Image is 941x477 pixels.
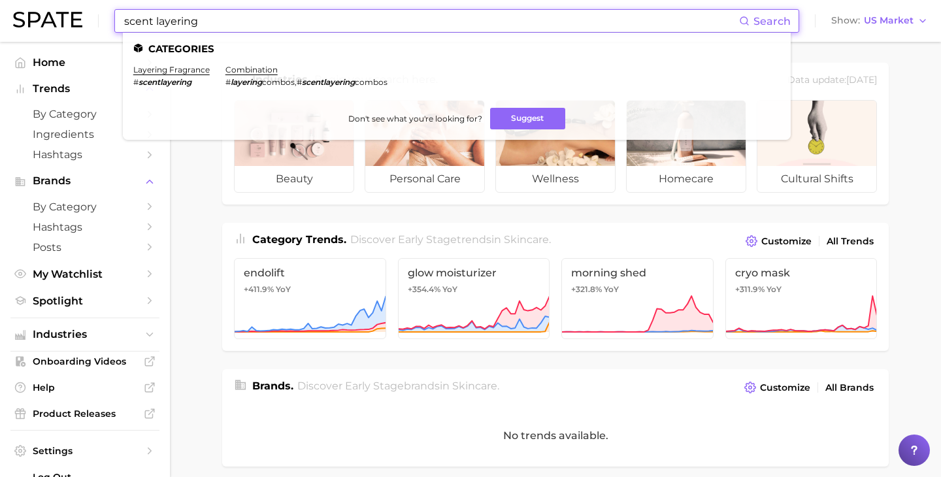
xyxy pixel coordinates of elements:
[302,77,355,87] em: scentlayering
[33,83,137,95] span: Trends
[10,144,159,165] a: Hashtags
[222,404,889,467] div: No trends available.
[10,404,159,423] a: Product Releases
[33,128,137,140] span: Ingredients
[234,258,386,339] a: endolift+411.9% YoY
[735,284,765,294] span: +311.9%
[139,77,191,87] em: scentlayering
[33,408,137,419] span: Product Releases
[725,258,878,339] a: cryo mask+311.9% YoY
[225,77,231,87] span: #
[297,77,302,87] span: #
[10,291,159,311] a: Spotlight
[225,77,388,87] div: ,
[767,284,782,295] span: YoY
[504,233,549,246] span: skincare
[133,43,780,54] li: Categories
[234,100,354,193] a: beauty
[760,382,810,393] span: Customize
[864,17,914,24] span: US Market
[10,217,159,237] a: Hashtags
[244,284,274,294] span: +411.9%
[10,237,159,257] a: Posts
[10,378,159,397] a: Help
[398,258,550,339] a: glow moisturizer+354.4% YoY
[348,114,482,123] span: Don't see what you're looking for?
[823,233,877,250] a: All Trends
[757,166,876,192] span: cultural shifts
[33,355,137,367] span: Onboarding Videos
[33,148,137,161] span: Hashtags
[753,15,791,27] span: Search
[33,329,137,340] span: Industries
[822,379,877,397] a: All Brands
[761,236,812,247] span: Customize
[626,100,746,193] a: homecare
[355,77,388,87] span: combos
[350,233,551,246] span: Discover Early Stage trends in .
[252,233,346,246] span: Category Trends .
[742,232,815,250] button: Customize
[10,124,159,144] a: Ingredients
[442,284,457,295] span: YoY
[496,166,615,192] span: wellness
[33,241,137,254] span: Posts
[365,100,485,193] a: personal care
[365,166,484,192] span: personal care
[561,258,714,339] a: morning shed+321.8% YoY
[10,325,159,344] button: Industries
[235,166,354,192] span: beauty
[276,284,291,295] span: YoY
[13,12,82,27] img: SPATE
[33,201,137,213] span: by Category
[408,267,540,279] span: glow moisturizer
[10,79,159,99] button: Trends
[495,100,616,193] a: wellness
[452,380,497,392] span: skincare
[831,17,860,24] span: Show
[297,380,499,392] span: Discover Early Stage brands in .
[828,12,931,29] button: ShowUS Market
[225,65,278,74] a: combination
[571,284,602,294] span: +321.8%
[33,108,137,120] span: by Category
[10,52,159,73] a: Home
[33,221,137,233] span: Hashtags
[10,197,159,217] a: by Category
[10,441,159,461] a: Settings
[33,382,137,393] span: Help
[741,378,814,397] button: Customize
[262,77,295,87] span: combos
[33,268,137,280] span: My Watchlist
[735,267,868,279] span: cryo mask
[33,56,137,69] span: Home
[123,10,739,32] input: Search here for a brand, industry, or ingredient
[33,445,137,457] span: Settings
[33,175,137,187] span: Brands
[10,171,159,191] button: Brands
[244,267,376,279] span: endolift
[490,108,565,129] button: Suggest
[10,104,159,124] a: by Category
[827,236,874,247] span: All Trends
[825,382,874,393] span: All Brands
[571,267,704,279] span: morning shed
[231,77,262,87] em: layering
[787,72,877,90] div: Data update: [DATE]
[604,284,619,295] span: YoY
[133,65,210,74] a: layering fragrance
[408,284,440,294] span: +354.4%
[627,166,746,192] span: homecare
[10,264,159,284] a: My Watchlist
[757,100,877,193] a: cultural shifts
[252,380,293,392] span: Brands .
[33,295,137,307] span: Spotlight
[133,77,139,87] span: #
[10,352,159,371] a: Onboarding Videos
